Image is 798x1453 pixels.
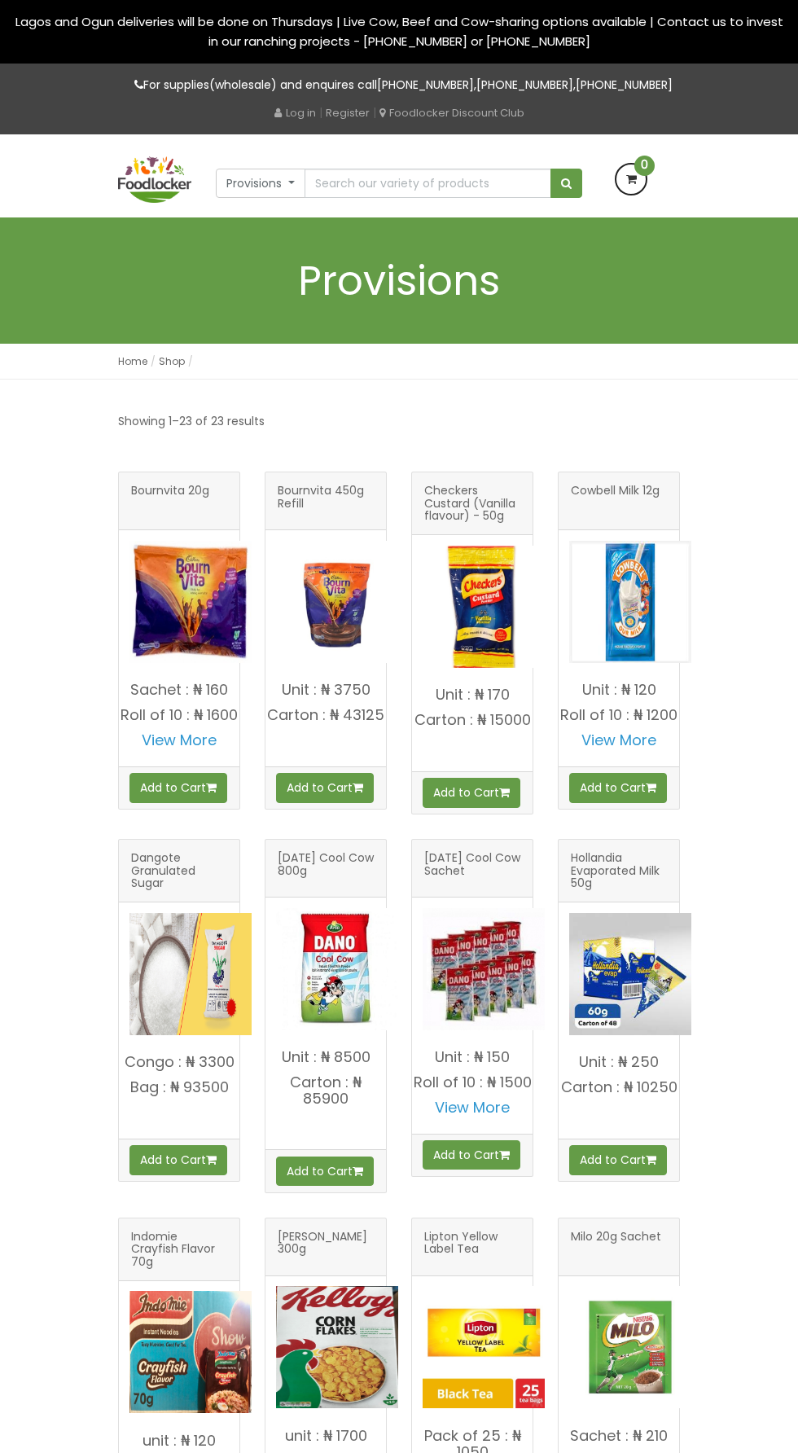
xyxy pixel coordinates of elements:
button: Add to Cart [569,1145,667,1174]
p: Bag : ₦ 93500 [119,1079,239,1095]
img: Dangote Granulated Sugar [129,913,252,1035]
a: View More [435,1097,510,1117]
i: Add to cart [206,1154,217,1165]
a: [PHONE_NUMBER] [377,77,474,93]
p: unit : ₦ 1700 [265,1428,386,1444]
span: | [319,104,322,121]
button: Add to Cart [276,1157,374,1186]
span: Bournvita 20g [131,485,209,517]
p: Showing 1–23 of 23 results [118,412,265,431]
input: Search our variety of products [305,169,551,198]
p: For supplies(wholesale) and enquires call , , [118,76,680,94]
p: Unit : ₦ 3750 [265,682,386,698]
span: Lipton Yellow Label Tea [424,1231,520,1263]
a: [PHONE_NUMBER] [476,77,573,93]
p: Unit : ₦ 170 [412,687,533,703]
button: Provisions [216,169,305,198]
span: Lagos and Ogun deliveries will be done on Thursdays | Live Cow, Beef and Cow-sharing options avai... [15,13,783,50]
p: Unit : ₦ 150 [412,1049,533,1065]
span: [PERSON_NAME] 300g [278,1231,374,1263]
a: Shop [159,354,185,368]
a: Home [118,354,147,368]
img: Lipton Yellow Label Tea [423,1286,545,1408]
i: Add to cart [499,787,510,798]
button: Add to Cart [276,773,374,802]
i: Add to cart [353,1165,363,1177]
p: Congo : ₦ 3300 [119,1054,239,1070]
p: Carton : ₦ 43125 [265,707,386,723]
h1: Provisions [118,258,680,303]
span: Milo 20g Sachet [571,1231,661,1263]
button: Add to Cart [423,778,520,807]
a: Register [326,105,370,121]
span: Dangote Granulated Sugar [131,852,227,885]
p: Roll of 10 : ₦ 1200 [559,707,679,723]
p: Sachet : ₦ 210 [559,1428,679,1444]
img: Hollandia Evaporated Milk 50g [569,913,691,1035]
img: Dano Cool Cow Sachet [423,908,545,1030]
span: [DATE] Cool Cow 800g [278,852,374,885]
p: Unit : ₦ 120 [559,682,679,698]
img: Bournvita 450g Refill [276,541,398,663]
p: Carton : ₦ 85900 [265,1074,386,1107]
p: unit : ₦ 120 [119,1433,239,1449]
p: Unit : ₦ 8500 [265,1049,386,1065]
img: Indomie Crayfish Flavor 70g [129,1291,252,1413]
p: Carton : ₦ 10250 [559,1079,679,1095]
i: Add to cart [646,1154,656,1165]
span: 0 [634,156,655,176]
i: Add to cart [646,782,656,793]
img: Milo 20g Sachet [569,1286,691,1408]
img: Bournvita 20g [129,541,252,663]
a: View More [581,730,656,750]
p: Unit : ₦ 250 [559,1054,679,1070]
img: Dano Cool Cow 800g [276,908,398,1030]
span: Indomie Crayfish Flavor 70g [131,1231,227,1263]
a: [PHONE_NUMBER] [576,77,673,93]
a: View More [142,730,217,750]
button: Add to Cart [423,1140,520,1170]
button: Add to Cart [569,773,667,802]
span: Hollandia Evaporated Milk 50g [571,852,667,885]
p: Sachet : ₦ 160 [119,682,239,698]
img: FoodLocker [118,156,191,203]
a: Log in [274,105,316,121]
span: Checkers Custard (Vanilla flavour) - 50g [424,485,520,517]
img: Checkers Custard (Vanilla flavour) - 50g [423,546,545,668]
p: Carton : ₦ 15000 [412,712,533,728]
p: Roll of 10 : ₦ 1500 [412,1074,533,1091]
img: Cowbell Milk 12g [569,541,691,663]
span: Cowbell Milk 12g [571,485,660,517]
p: Roll of 10 : ₦ 1600 [119,707,239,723]
button: Add to Cart [129,773,227,802]
span: | [373,104,376,121]
i: Add to cart [206,782,217,793]
img: Kellogg's 300g [276,1286,398,1408]
button: Add to Cart [129,1145,227,1174]
i: Add to cart [353,782,363,793]
i: Add to cart [499,1149,510,1161]
span: Bournvita 450g Refill [278,485,374,517]
span: [DATE] Cool Cow Sachet [424,852,520,885]
a: Foodlocker Discount Club [379,105,524,121]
